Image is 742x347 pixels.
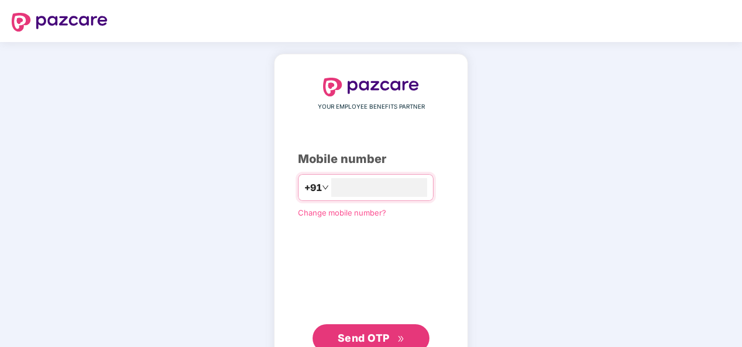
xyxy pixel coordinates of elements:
div: Mobile number [298,150,444,168]
span: Send OTP [338,332,390,344]
a: Change mobile number? [298,208,386,217]
img: logo [323,78,419,96]
img: logo [12,13,108,32]
span: +91 [304,181,322,195]
span: double-right [397,335,405,343]
span: down [322,184,329,191]
span: YOUR EMPLOYEE BENEFITS PARTNER [318,102,425,112]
